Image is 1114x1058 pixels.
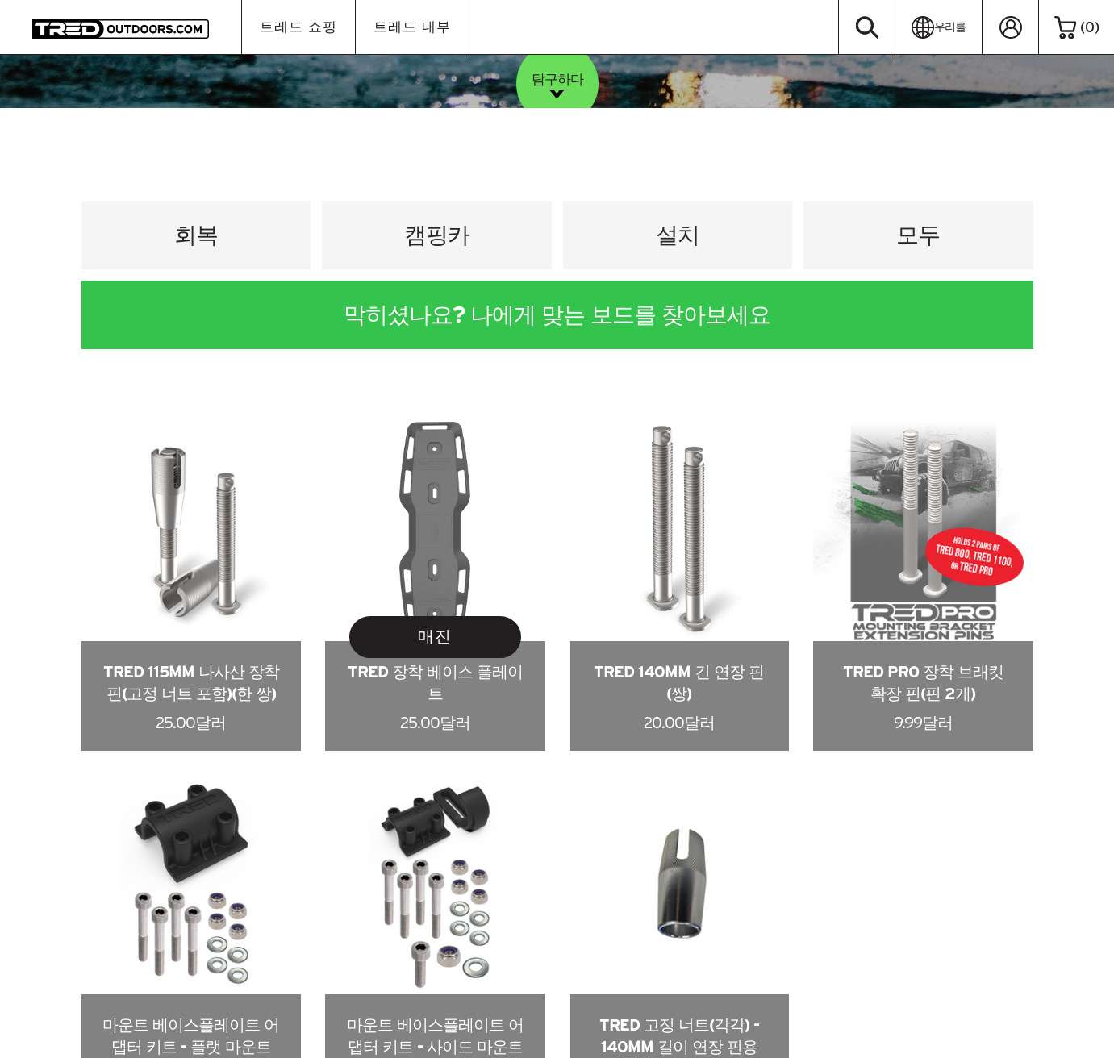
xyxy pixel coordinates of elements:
a: 회복 [81,201,311,269]
img: TRED 아웃도어 아메리카 [32,19,209,39]
a: 탐구하다 [516,43,599,125]
img: 장바구니 아이콘 [1054,16,1076,39]
a: 모두 [803,201,1033,269]
font: 우리를 [934,20,966,33]
font: 0 [1085,19,1095,35]
font: 설치 [656,223,699,247]
a: 캠핑카 [322,201,552,269]
font: 캠핑카 [404,223,469,247]
font: 모두 [896,223,940,247]
a: 매진 [349,616,521,658]
a: 설치 [563,201,793,269]
font: 회복 [174,223,218,247]
font: 탐구하다 [532,72,583,86]
font: ) [1095,19,1099,35]
font: 매진 [418,627,452,645]
img: 다운 이미지 [549,90,565,98]
font: ( [1080,19,1085,35]
font: 트레드 쇼핑 [260,19,337,34]
font: 트레드 내부 [373,19,451,34]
